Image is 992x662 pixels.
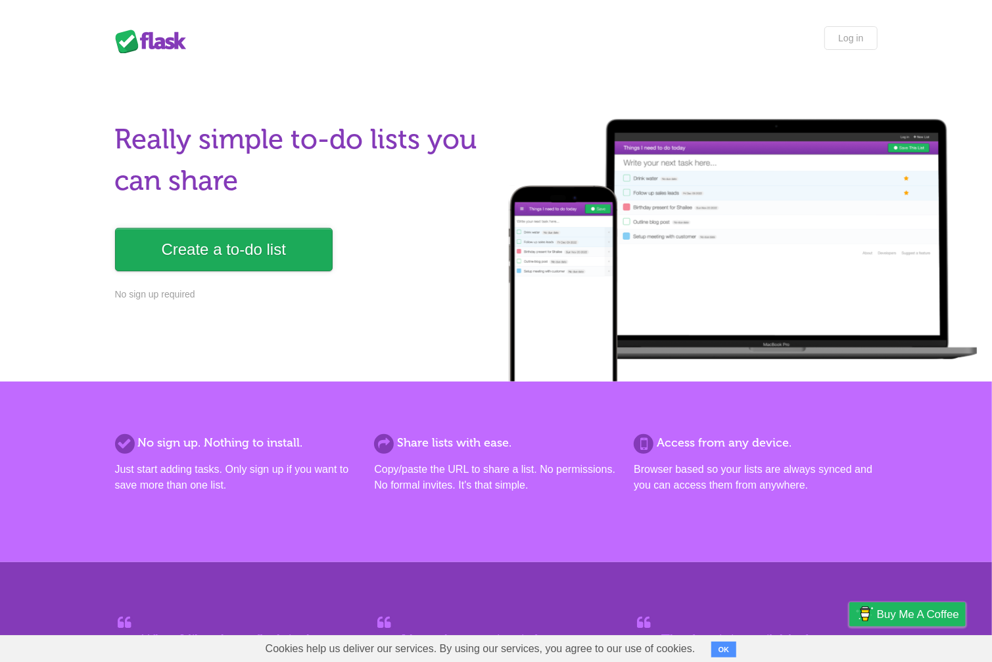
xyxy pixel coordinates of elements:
p: Browser based so your lists are always synced and you can access them from anywhere. [634,462,877,493]
p: Just start adding tasks. Only sign up if you want to save more than one list. [115,462,358,493]
h1: Really simple to-do lists you can share [115,119,488,202]
h2: No sign up. Nothing to install. [115,434,358,452]
span: Buy me a coffee [877,603,959,626]
img: Buy me a coffee [856,603,874,625]
h2: Access from any device. [634,434,877,452]
span: Cookies help us deliver our services. By using our services, you agree to our use of cookies. [252,636,709,662]
p: Copy/paste the URL to share a list. No permissions. No formal invites. It's that simple. [374,462,617,493]
a: Buy me a coffee [849,602,966,627]
a: Log in [824,26,877,50]
a: Create a to-do list [115,228,333,271]
button: OK [711,642,737,657]
div: Flask Lists [115,30,194,53]
p: No sign up required [115,288,488,301]
h2: Share lists with ease. [374,434,617,452]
